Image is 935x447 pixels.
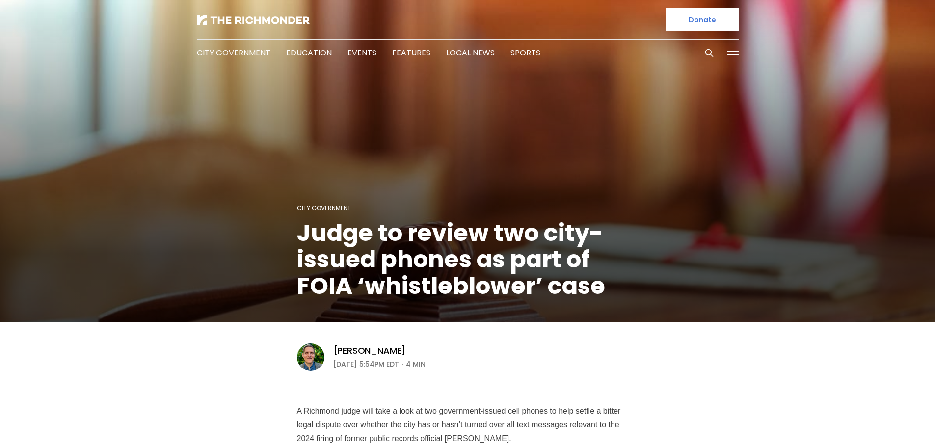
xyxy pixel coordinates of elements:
button: Search this site [702,46,717,60]
time: [DATE] 5:54PM EDT [333,358,399,370]
span: 4 min [406,358,426,370]
a: Education [286,47,332,58]
a: City Government [297,204,351,212]
img: The Richmonder [197,15,310,25]
a: Local News [446,47,495,58]
a: Sports [510,47,540,58]
a: Donate [666,8,739,31]
a: City Government [197,47,270,58]
a: [PERSON_NAME] [333,345,406,357]
h1: Judge to review two city-issued phones as part of FOIA ‘whistleblower’ case [297,220,639,299]
img: Graham Moomaw [297,343,324,371]
a: Features [392,47,430,58]
a: Events [347,47,376,58]
p: A Richmond judge will take a look at two government-issued cell phones to help settle a bitter le... [297,404,639,446]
